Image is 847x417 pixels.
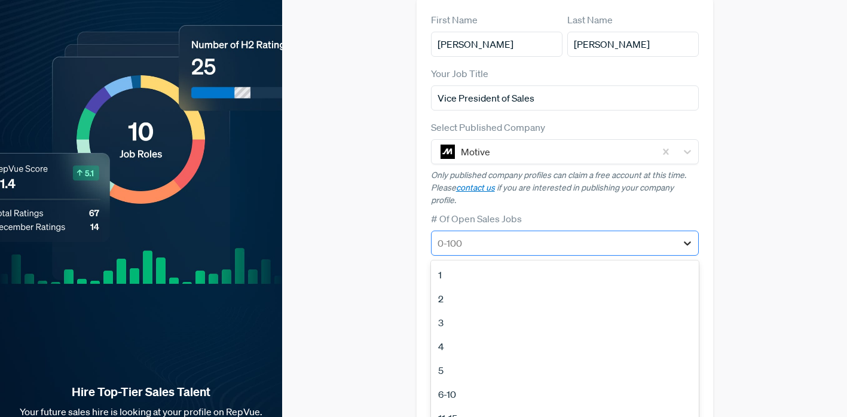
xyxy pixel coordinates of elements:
label: Select Published Company [431,120,545,134]
div: 6-10 [431,382,699,406]
div: 5 [431,358,699,382]
label: # Of Open Sales Jobs [431,211,522,226]
input: Last Name [567,32,699,57]
strong: Hire Top-Tier Sales Talent [19,384,263,400]
a: contact us [456,182,495,193]
div: 2 [431,287,699,311]
div: 4 [431,335,699,358]
div: 3 [431,311,699,335]
p: Only published company profiles can claim a free account at this time. Please if you are interest... [431,169,699,207]
label: First Name [431,13,478,27]
img: Motive [441,145,455,159]
input: First Name [431,32,562,57]
div: 1 [431,263,699,287]
label: Last Name [567,13,613,27]
input: Title [431,85,699,111]
label: Your Job Title [431,66,488,81]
